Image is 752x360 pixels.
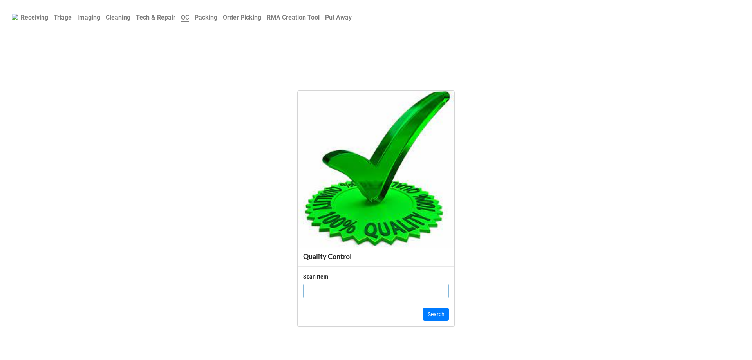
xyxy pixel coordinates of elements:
[178,10,192,25] a: QC
[267,14,320,21] b: RMA Creation Tool
[220,10,264,25] a: Order Picking
[195,14,217,21] b: Packing
[21,14,48,21] b: Receiving
[192,10,220,25] a: Packing
[325,14,352,21] b: Put Away
[12,14,18,20] img: RexiLogo.png
[74,10,103,25] a: Imaging
[223,14,261,21] b: Order Picking
[136,14,175,21] b: Tech & Repair
[18,10,51,25] a: Receiving
[264,10,322,25] a: RMA Creation Tool
[106,14,130,21] b: Cleaning
[303,272,328,281] div: Scan Item
[423,308,449,321] button: Search
[51,10,74,25] a: Triage
[303,252,449,261] div: Quality Control
[298,91,454,248] img: user-attachments%2Flegacy%2Fextension-attachments%2Fxk2VnkDGhI%2FQuality_Check.jpg
[133,10,178,25] a: Tech & Repair
[322,10,354,25] a: Put Away
[77,14,100,21] b: Imaging
[54,14,72,21] b: Triage
[103,10,133,25] a: Cleaning
[181,14,189,22] b: QC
